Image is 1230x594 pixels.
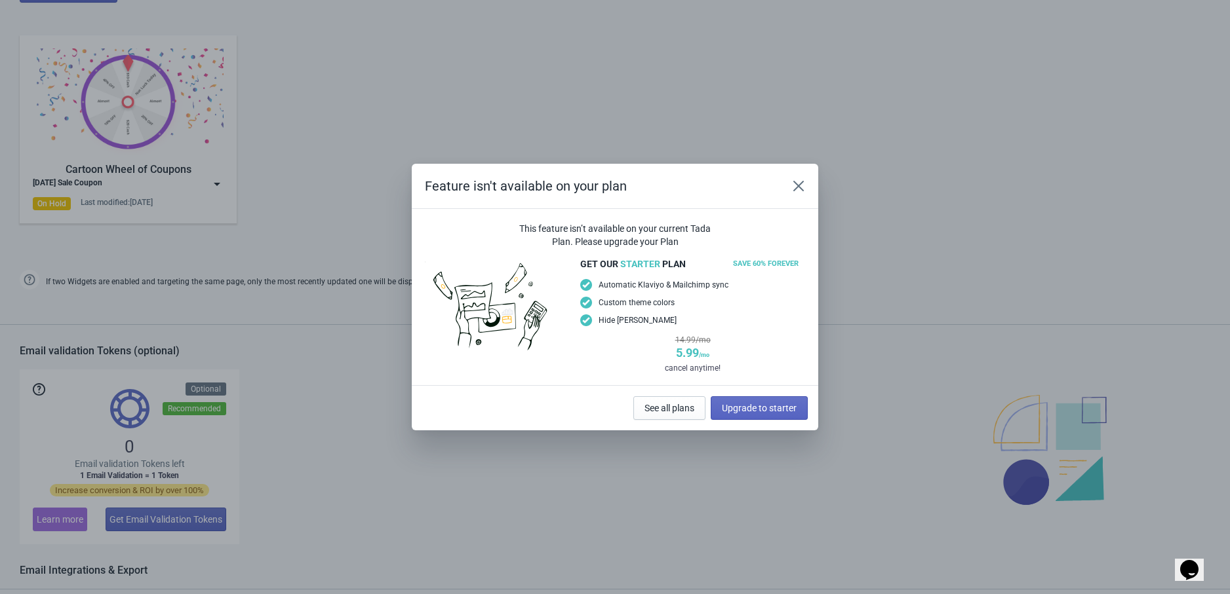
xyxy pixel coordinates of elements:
[599,296,675,309] span: Custom theme colors
[699,352,709,358] span: /mo
[620,259,660,269] span: Starter
[425,177,774,195] h2: Feature isn't available on your plan
[580,333,805,346] div: 14.99 /mo
[787,174,810,198] button: Close
[711,396,808,420] button: Upgrade to starter
[599,314,677,327] span: Hide [PERSON_NAME]
[580,346,805,362] div: 5.99
[515,222,715,248] div: This feature isn’t available on your current Tada Plan. Please upgrade your Plan
[580,362,805,375] div: cancel anytime!
[580,257,686,270] span: get our plan
[599,278,728,291] span: Automatic Klaviyo & Mailchimp sync
[726,256,805,272] span: SAVE 60% FOREVER
[722,403,797,413] span: Upgrade to starter
[633,396,705,420] button: See all plans
[1175,542,1217,581] iframe: chat widget
[645,403,694,413] span: See all plans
